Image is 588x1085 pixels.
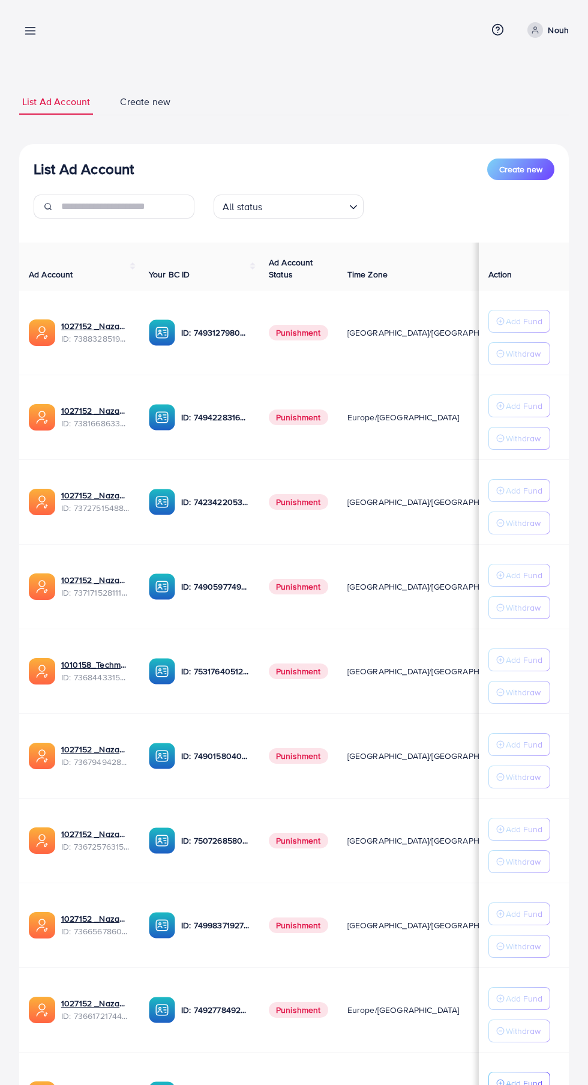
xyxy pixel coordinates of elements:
[347,665,514,677] span: [GEOGRAPHIC_DATA]/[GEOGRAPHIC_DATA]
[29,268,73,280] span: Ad Account
[29,489,55,515] img: ic-ads-acc.e4c84228.svg
[149,268,190,280] span: Your BC ID
[506,516,541,530] p: Withdraw
[269,917,328,933] span: Punishment
[506,939,541,954] p: Withdraw
[61,913,130,937] div: <span class='underline'>1027152 _Nazaagency_0051</span></br>7366567860828749825
[61,502,130,514] span: ID: 7372751548805726224
[488,766,550,788] button: Withdraw
[488,479,550,502] button: Add Fund
[29,573,55,600] img: ic-ads-acc.e4c84228.svg
[488,681,550,704] button: Withdraw
[149,404,175,431] img: ic-ba-acc.ded83a64.svg
[506,737,542,752] p: Add Fund
[269,256,313,280] span: Ad Account Status
[181,410,250,425] p: ID: 7494228316518858759
[506,991,542,1006] p: Add Fund
[181,833,250,848] p: ID: 7507268580682137618
[61,1010,130,1022] span: ID: 7366172174454882305
[347,496,514,508] span: [GEOGRAPHIC_DATA]/[GEOGRAPHIC_DATA]
[506,1024,541,1038] p: Withdraw
[488,902,550,925] button: Add Fund
[548,23,569,37] p: Nouh
[347,1004,460,1016] span: Europe/[GEOGRAPHIC_DATA]
[61,997,130,1022] div: <span class='underline'>1027152 _Nazaagency_018</span></br>7366172174454882305
[61,659,130,683] div: <span class='underline'>1010158_Techmanistan pk acc_1715599413927</span></br>7368443315504726017
[61,405,130,417] a: 1027152 _Nazaagency_023
[347,268,388,280] span: Time Zone
[488,512,550,534] button: Withdraw
[347,750,514,762] span: [GEOGRAPHIC_DATA]/[GEOGRAPHIC_DATA]
[269,410,328,425] span: Punishment
[61,333,130,345] span: ID: 7388328519014645761
[149,319,175,346] img: ic-ba-acc.ded83a64.svg
[488,596,550,619] button: Withdraw
[269,663,328,679] span: Punishment
[61,320,130,345] div: <span class='underline'>1027152 _Nazaagency_019</span></br>7388328519014645761
[506,685,541,700] p: Withdraw
[347,919,514,931] span: [GEOGRAPHIC_DATA]/[GEOGRAPHIC_DATA]
[29,404,55,431] img: ic-ads-acc.e4c84228.svg
[488,818,550,841] button: Add Fund
[29,743,55,769] img: ic-ads-acc.e4c84228.svg
[61,828,130,840] a: 1027152 _Nazaagency_016
[181,579,250,594] p: ID: 7490597749134508040
[347,581,514,593] span: [GEOGRAPHIC_DATA]/[GEOGRAPHIC_DATA]
[149,997,175,1023] img: ic-ba-acc.ded83a64.svg
[506,483,542,498] p: Add Fund
[61,320,130,332] a: 1027152 _Nazaagency_019
[506,854,541,869] p: Withdraw
[506,822,542,836] p: Add Fund
[488,648,550,671] button: Add Fund
[29,658,55,685] img: ic-ads-acc.e4c84228.svg
[61,489,130,501] a: 1027152 _Nazaagency_007
[181,664,250,679] p: ID: 7531764051207716871
[61,587,130,599] span: ID: 7371715281112170513
[269,494,328,510] span: Punishment
[34,160,134,178] h3: List Ad Account
[506,600,541,615] p: Withdraw
[488,427,550,450] button: Withdraw
[29,912,55,938] img: ic-ads-acc.e4c84228.svg
[22,95,90,109] span: List Ad Account
[506,314,542,328] p: Add Fund
[488,987,550,1010] button: Add Fund
[61,756,130,768] span: ID: 7367949428067450896
[149,573,175,600] img: ic-ba-acc.ded83a64.svg
[61,841,130,853] span: ID: 7367257631523782657
[488,850,550,873] button: Withdraw
[149,912,175,938] img: ic-ba-acc.ded83a64.svg
[149,827,175,854] img: ic-ba-acc.ded83a64.svg
[488,268,512,280] span: Action
[269,748,328,764] span: Punishment
[61,828,130,853] div: <span class='underline'>1027152 _Nazaagency_016</span></br>7367257631523782657
[506,653,542,667] p: Add Fund
[61,671,130,683] span: ID: 7368443315504726017
[61,405,130,429] div: <span class='underline'>1027152 _Nazaagency_023</span></br>7381668633665093648
[61,997,130,1009] a: 1027152 _Nazaagency_018
[487,159,554,180] button: Create new
[220,198,265,216] span: All status
[29,997,55,1023] img: ic-ads-acc.e4c84228.svg
[181,1003,250,1017] p: ID: 7492778492849930241
[488,935,550,958] button: Withdraw
[506,346,541,361] p: Withdraw
[120,95,170,109] span: Create new
[149,743,175,769] img: ic-ba-acc.ded83a64.svg
[181,325,250,340] p: ID: 7493127980932333584
[29,827,55,854] img: ic-ads-acc.e4c84228.svg
[269,1002,328,1018] span: Punishment
[347,835,514,847] span: [GEOGRAPHIC_DATA]/[GEOGRAPHIC_DATA]
[488,310,550,333] button: Add Fund
[347,411,460,423] span: Europe/[GEOGRAPHIC_DATA]
[61,743,130,768] div: <span class='underline'>1027152 _Nazaagency_003</span></br>7367949428067450896
[214,195,364,219] div: Search for option
[506,907,542,921] p: Add Fund
[61,925,130,937] span: ID: 7366567860828749825
[181,749,250,763] p: ID: 7490158040596217873
[61,574,130,586] a: 1027152 _Nazaagency_04
[269,833,328,848] span: Punishment
[149,489,175,515] img: ic-ba-acc.ded83a64.svg
[269,325,328,340] span: Punishment
[506,568,542,582] p: Add Fund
